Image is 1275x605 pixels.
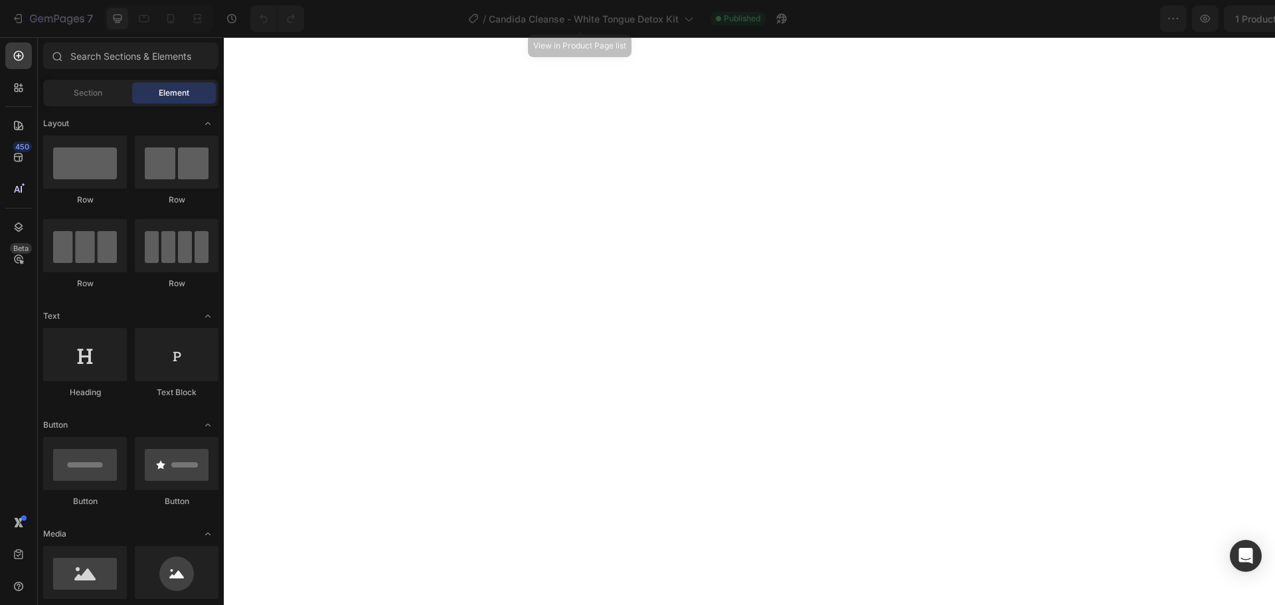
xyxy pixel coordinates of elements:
[43,528,66,540] span: Media
[1138,5,1181,32] button: Save
[74,87,102,99] span: Section
[43,194,127,206] div: Row
[197,113,218,134] span: Toggle open
[489,12,679,26] span: Candida Cleanse - White Tongue Detox Kit
[43,118,69,130] span: Layout
[1198,12,1231,26] div: Publish
[5,5,99,32] button: 7
[135,387,218,398] div: Text Block
[197,414,218,436] span: Toggle open
[1149,13,1171,25] span: Save
[483,12,486,26] span: /
[159,87,189,99] span: Element
[1005,5,1132,32] button: 1 product assigned
[197,523,218,545] span: Toggle open
[724,13,760,25] span: Published
[10,243,32,254] div: Beta
[135,278,218,290] div: Row
[43,278,127,290] div: Row
[43,310,60,322] span: Text
[43,43,218,69] input: Search Sections & Elements
[13,141,32,152] div: 450
[197,305,218,327] span: Toggle open
[1187,5,1242,32] button: Publish
[43,419,68,431] span: Button
[43,495,127,507] div: Button
[43,387,127,398] div: Heading
[135,495,218,507] div: Button
[1016,12,1102,26] span: 1 product assigned
[87,11,93,27] p: 7
[1230,540,1262,572] div: Open Intercom Messenger
[224,37,1275,605] iframe: Design area
[250,5,304,32] div: Undo/Redo
[135,194,218,206] div: Row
